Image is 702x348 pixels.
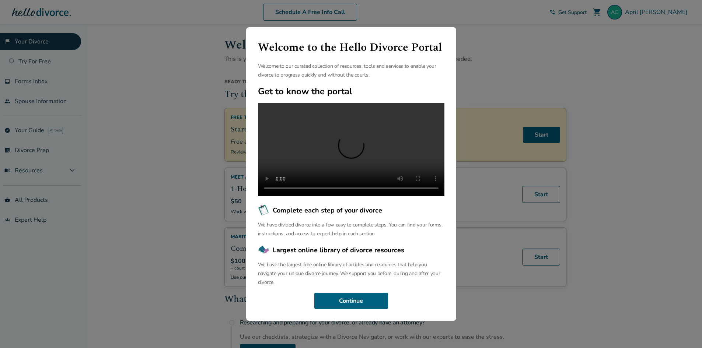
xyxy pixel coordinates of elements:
[258,244,270,256] img: Largest online library of divorce resources
[314,293,388,309] button: Continue
[258,260,444,287] p: We have the largest free online library of articles and resources that help you navigate your uni...
[665,313,702,348] iframe: Chat Widget
[258,221,444,238] p: We have divided divorce into a few easy to complete steps. You can find your forms, instructions,...
[273,205,382,215] span: Complete each step of your divorce
[258,204,270,216] img: Complete each step of your divorce
[258,85,444,97] h2: Get to know the portal
[273,245,404,255] span: Largest online library of divorce resources
[258,62,444,80] p: Welcome to our curated collection of resources, tools and services to enable your divorce to prog...
[258,39,444,56] h1: Welcome to the Hello Divorce Portal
